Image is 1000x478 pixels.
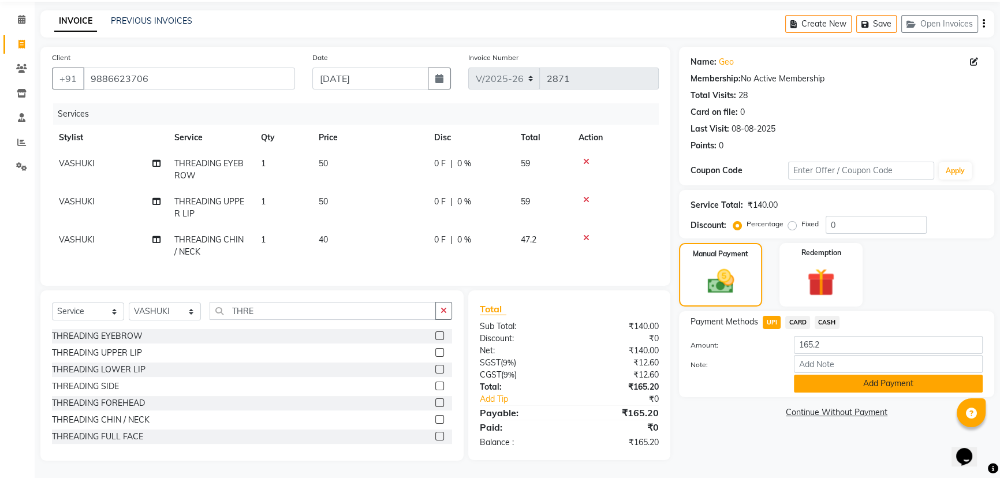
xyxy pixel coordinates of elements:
[785,316,810,329] span: CARD
[719,140,723,152] div: 0
[434,196,446,208] span: 0 F
[691,89,736,102] div: Total Visits:
[471,420,569,434] div: Paid:
[83,68,295,89] input: Search by Name/Mobile/Email/Code
[569,436,667,449] div: ₹165.20
[798,265,844,300] img: _gift.svg
[719,56,734,68] a: Geo
[691,56,717,68] div: Name:
[54,11,97,32] a: INVOICE
[691,73,741,85] div: Membership:
[471,320,569,333] div: Sub Total:
[450,196,453,208] span: |
[514,125,572,151] th: Total
[682,340,785,350] label: Amount:
[480,357,501,368] span: SGST
[52,125,167,151] th: Stylist
[471,369,569,381] div: ( )
[434,158,446,170] span: 0 F
[261,234,266,245] span: 1
[521,234,536,245] span: 47.2
[691,106,738,118] div: Card on file:
[740,106,745,118] div: 0
[693,249,748,259] label: Manual Payment
[480,303,506,315] span: Total
[52,380,119,393] div: THREADING SIDE
[691,140,717,152] div: Points:
[52,347,142,359] div: THREADING UPPER LIP
[901,15,978,33] button: Open Invoices
[801,248,841,258] label: Redemption
[471,381,569,393] div: Total:
[856,15,897,33] button: Save
[480,369,501,380] span: CGST
[174,196,244,219] span: THREADING UPPER LIP
[585,393,667,405] div: ₹0
[815,316,839,329] span: CASH
[434,234,446,246] span: 0 F
[52,364,145,376] div: THREADING LOWER LIP
[785,15,852,33] button: Create New
[471,345,569,357] div: Net:
[59,196,95,207] span: VASHUKI
[52,414,150,426] div: THREADING CHIN / NECK
[52,68,84,89] button: +91
[572,125,659,151] th: Action
[521,158,530,169] span: 59
[503,370,514,379] span: 9%
[312,125,427,151] th: Price
[319,158,328,169] span: 50
[732,123,775,135] div: 08-08-2025
[503,358,514,367] span: 9%
[450,158,453,170] span: |
[319,234,328,245] span: 40
[682,360,785,370] label: Note:
[450,234,453,246] span: |
[261,196,266,207] span: 1
[747,219,783,229] label: Percentage
[53,103,667,125] div: Services
[312,53,328,63] label: Date
[794,375,983,393] button: Add Payment
[569,357,667,369] div: ₹12.60
[788,162,934,180] input: Enter Offer / Coupon Code
[468,53,518,63] label: Invoice Number
[794,336,983,354] input: Amount
[471,357,569,369] div: ( )
[952,432,988,466] iframe: chat widget
[457,196,471,208] span: 0 %
[691,316,758,328] span: Payment Methods
[210,302,436,320] input: Search or Scan
[691,199,743,211] div: Service Total:
[691,73,983,85] div: No Active Membership
[738,89,748,102] div: 28
[52,330,143,342] div: THREADING EYEBROW
[471,436,569,449] div: Balance :
[691,165,788,177] div: Coupon Code
[569,369,667,381] div: ₹12.60
[174,158,244,181] span: THREADING EYEBROW
[471,393,586,405] a: Add Tip
[691,123,729,135] div: Last Visit:
[167,125,254,151] th: Service
[174,234,244,257] span: THREADING CHIN / NECK
[569,345,667,357] div: ₹140.00
[59,158,95,169] span: VASHUKI
[763,316,781,329] span: UPI
[52,431,143,443] div: THREADING FULL FACE
[59,234,95,245] span: VASHUKI
[801,219,819,229] label: Fixed
[699,266,742,297] img: _cash.svg
[521,196,530,207] span: 59
[427,125,514,151] th: Disc
[569,406,667,420] div: ₹165.20
[457,234,471,246] span: 0 %
[471,333,569,345] div: Discount:
[319,196,328,207] span: 50
[748,199,778,211] div: ₹140.00
[569,320,667,333] div: ₹140.00
[691,219,726,231] div: Discount:
[52,53,70,63] label: Client
[261,158,266,169] span: 1
[111,16,192,26] a: PREVIOUS INVOICES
